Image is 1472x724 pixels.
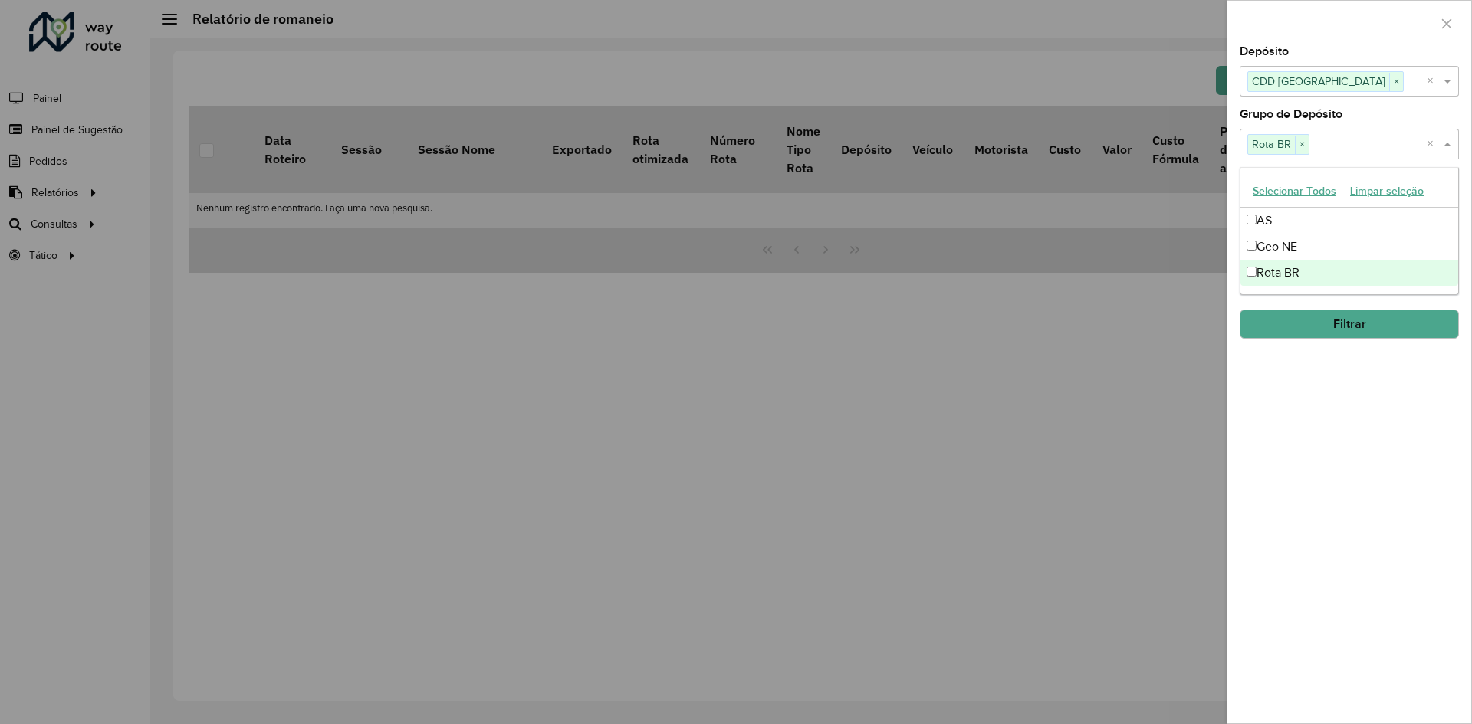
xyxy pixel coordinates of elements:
label: Grupo de Depósito [1240,105,1342,123]
span: × [1389,73,1403,91]
div: Geo NE [1240,234,1458,260]
span: Clear all [1427,135,1440,153]
span: CDD [GEOGRAPHIC_DATA] [1248,72,1389,90]
button: Filtrar [1240,310,1459,339]
ng-dropdown-panel: Options list [1240,167,1459,295]
label: Depósito [1240,42,1289,61]
button: Limpar seleção [1343,179,1431,203]
span: × [1295,136,1309,154]
div: AS [1240,208,1458,234]
span: Rota BR [1248,135,1295,153]
span: Clear all [1427,72,1440,90]
button: Selecionar Todos [1246,179,1343,203]
div: Rota BR [1240,260,1458,286]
